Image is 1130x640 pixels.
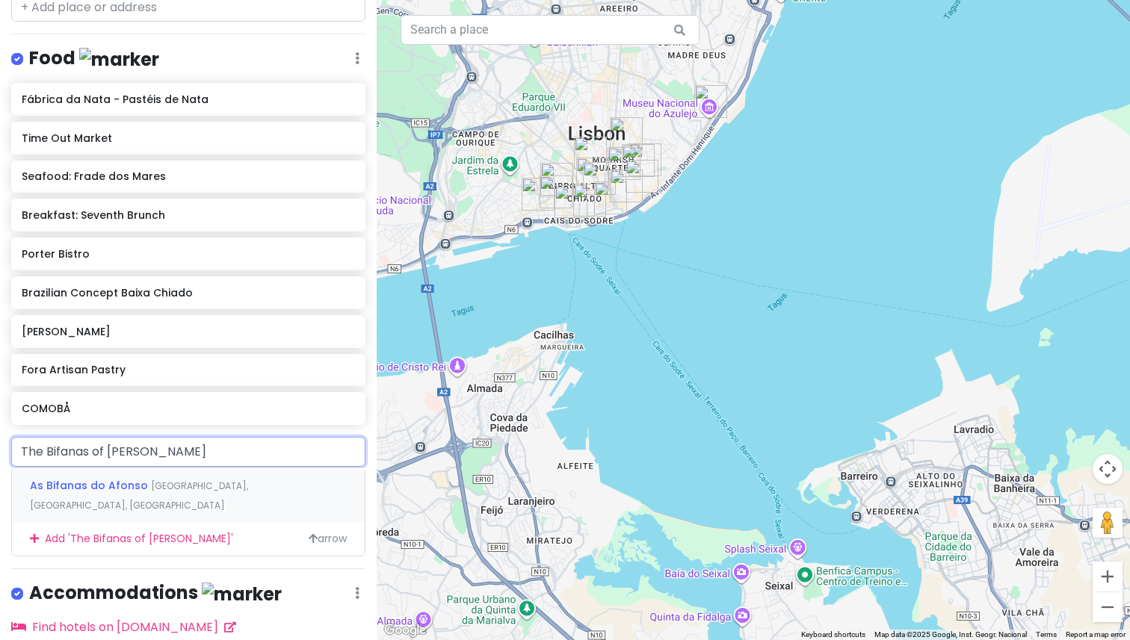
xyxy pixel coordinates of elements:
h6: COMOBÅ [22,402,354,415]
h4: Food [29,46,159,71]
h6: Fora Artisan Pastry [22,363,354,376]
img: Google [380,621,430,640]
img: marker [79,48,159,71]
div: Breakfast: Seventh Brunch [540,163,573,196]
div: Castelo de São Jorge [608,147,640,180]
h6: [PERSON_NAME] [22,325,354,338]
div: Praça do Comércio [594,181,627,214]
h4: Accommodations [29,581,282,606]
span: arrow [309,530,347,547]
input: + Add place or address [11,437,365,467]
a: Find hotels on [DOMAIN_NAME] [11,618,236,636]
h6: Porter Bistro [22,247,354,261]
span: As Bifanas do Afonso [30,478,151,493]
a: Open this area in Google Maps (opens a new window) [380,621,430,640]
a: Report a map error [1066,630,1126,639]
h6: Breakfast: Seventh Brunch [22,208,354,222]
button: Map camera controls [1093,454,1123,484]
div: COMOBÅ [540,175,572,208]
span: Map data ©2025 Google, Inst. Geogr. Nacional [874,630,1027,639]
h6: Brazilian Concept Baixa Chiado [22,286,354,299]
div: Sunset at Miradouro da Senhora do Monte [610,117,643,150]
div: Fora Artisan Pastry [629,143,661,176]
a: Terms [1036,630,1057,639]
div: Seafood: Frade dos Mares [522,178,555,211]
input: Search a place [401,15,700,45]
button: Zoom out [1093,592,1123,622]
img: marker [202,582,282,606]
div: Carmo Archaeological Museum [576,158,609,190]
div: Add ' The Bifanas of [PERSON_NAME] ' [12,522,365,556]
button: Zoom in [1093,562,1123,591]
h6: Fábrica da Nata - Pastéis de Nata [22,93,354,106]
div: Porter Bistro [573,184,606,217]
div: Time Out Market [555,185,587,218]
button: Drag Pegman onto the map to open Street View [1093,508,1123,538]
div: Alfama Regal Suites [626,160,658,193]
span: [GEOGRAPHIC_DATA], [GEOGRAPHIC_DATA], [GEOGRAPHIC_DATA] [30,479,248,512]
button: Keyboard shortcuts [801,630,865,640]
div: Augusto Lisboa [622,144,655,177]
div: National Tile Museum [694,85,727,118]
div: Fábrica da Nata - Pastéis de Nata [574,137,607,170]
div: Brazilian Concept Baixa Chiado [583,162,616,195]
div: Lisbon Cathedral [610,170,643,202]
h6: Seafood: Frade dos Mares [22,170,354,183]
h6: Time Out Market [22,131,354,145]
